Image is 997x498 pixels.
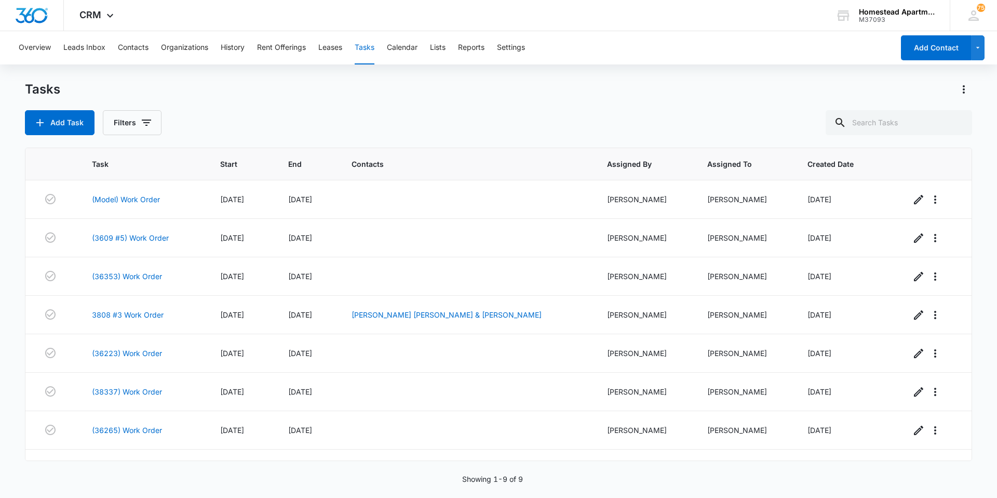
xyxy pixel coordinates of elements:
div: [PERSON_NAME] [607,194,682,205]
span: CRM [79,9,101,20]
span: [DATE] [288,349,312,358]
span: [DATE] [220,233,244,242]
a: (36353) Work Order [92,271,162,282]
span: [DATE] [288,310,312,319]
button: Tasks [355,31,374,64]
div: [PERSON_NAME] [707,194,783,205]
span: Contacts [352,159,567,169]
span: [DATE] [288,272,312,281]
span: [DATE] [220,349,244,358]
div: [PERSON_NAME] [607,232,682,243]
span: [DATE] [807,310,831,319]
div: account id [859,16,935,23]
input: Search Tasks [826,110,972,135]
span: Task [92,159,180,169]
span: [DATE] [807,233,831,242]
div: [PERSON_NAME] [707,425,783,436]
button: Leases [318,31,342,64]
div: [PERSON_NAME] [607,309,682,320]
div: [PERSON_NAME] [607,425,682,436]
span: [DATE] [220,272,244,281]
a: (36265) Work Order [92,425,162,436]
div: [PERSON_NAME] [707,271,783,282]
a: (36223) Work Order [92,348,162,359]
div: notifications count [977,4,985,12]
span: End [288,159,312,169]
span: Assigned By [607,159,667,169]
a: (38337) Work Order [92,386,162,397]
button: Rent Offerings [257,31,306,64]
span: 75 [977,4,985,12]
button: Contacts [118,31,149,64]
a: (3609 #5) Work Order [92,232,169,243]
span: [DATE] [220,387,244,396]
div: [PERSON_NAME] [707,232,783,243]
p: Showing 1-9 of 9 [462,474,523,484]
a: (Model) Work Order [92,194,160,205]
span: [DATE] [807,387,831,396]
span: [DATE] [288,233,312,242]
button: Organizations [161,31,208,64]
a: [PERSON_NAME] [PERSON_NAME] & [PERSON_NAME] [352,310,542,319]
div: [PERSON_NAME] [607,271,682,282]
div: [PERSON_NAME] [707,386,783,397]
button: Lists [430,31,446,64]
button: Reports [458,31,484,64]
span: [DATE] [807,272,831,281]
button: Leads Inbox [63,31,105,64]
button: Filters [103,110,161,135]
div: account name [859,8,935,16]
span: [DATE] [288,195,312,204]
button: Add Contact [901,35,971,60]
span: Created Date [807,159,870,169]
span: [DATE] [288,387,312,396]
span: [DATE] [807,195,831,204]
button: Calendar [387,31,417,64]
span: [DATE] [807,426,831,435]
span: [DATE] [220,426,244,435]
span: [DATE] [220,195,244,204]
span: Assigned To [707,159,767,169]
button: Settings [497,31,525,64]
h1: Tasks [25,82,60,97]
div: [PERSON_NAME] [707,348,783,359]
div: [PERSON_NAME] [707,309,783,320]
span: Start [220,159,248,169]
button: Overview [19,31,51,64]
span: [DATE] [807,349,831,358]
div: [PERSON_NAME] [607,348,682,359]
button: Actions [955,81,972,98]
a: 3808 #3 Work Order [92,309,164,320]
div: [PERSON_NAME] [607,386,682,397]
span: [DATE] [220,310,244,319]
button: Add Task [25,110,95,135]
span: [DATE] [288,426,312,435]
button: History [221,31,245,64]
